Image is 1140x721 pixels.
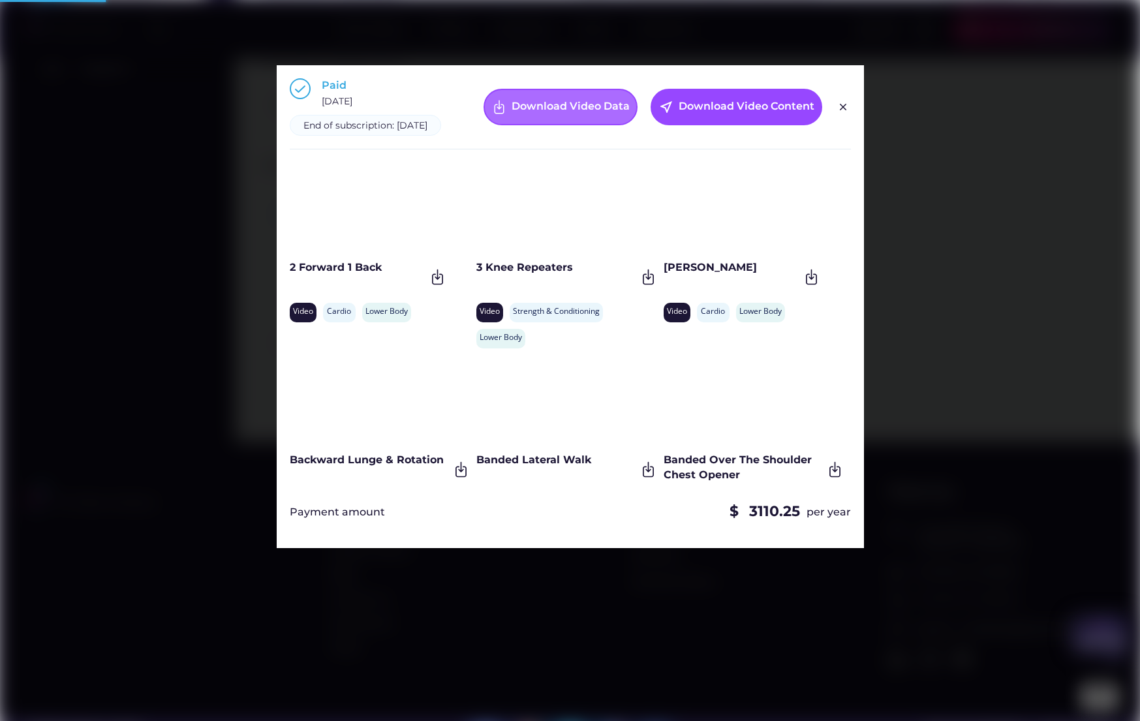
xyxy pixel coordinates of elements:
[476,260,636,275] div: 3 Knee Repeaters
[512,99,630,115] div: Download Video Data
[807,505,851,519] div: per year
[303,119,427,132] div: End of subscription: [DATE]
[700,306,726,317] div: Cardio
[658,99,674,115] button: near_me
[826,461,844,478] img: Frame.svg
[290,453,450,467] div: Backward Lunge & Rotation
[293,306,313,317] div: Video
[476,453,636,467] div: Banded Lateral Walk
[667,306,687,317] div: Video
[639,268,657,286] img: Frame.svg
[749,502,800,522] div: 3110.25
[480,332,522,343] div: Lower Body
[1065,610,1130,670] iframe: chat widget
[664,162,820,251] iframe: Women's_Hormonal_Health_and_Nutrition_Part_1_-_The_Menstruation_Phase_by_Renata
[1085,669,1127,708] iframe: chat widget
[322,95,352,108] div: [DATE]
[835,99,851,115] img: Group%201000002326.svg
[480,306,500,317] div: Video
[679,99,814,115] div: Download Video Content
[513,306,600,317] div: Strength & Conditioning
[326,306,352,317] div: Cardio
[803,268,820,286] img: Frame.svg
[290,260,425,275] div: 2 Forward 1 Back
[290,78,311,99] img: Group%201000002397.svg
[290,355,470,443] iframe: Women's_Hormonal_Health_and_Nutrition_Part_1_-_The_Menstruation_Phase_by_Renata
[429,268,446,286] img: Frame.svg
[290,162,446,251] iframe: Women's_Hormonal_Health_and_Nutrition_Part_1_-_The_Menstruation_Phase_by_Renata
[664,453,824,482] div: Banded Over The Shoulder Chest Opener
[664,355,844,443] iframe: Women's_Hormonal_Health_and_Nutrition_Part_1_-_The_Menstruation_Phase_by_Renata
[639,461,657,478] img: Frame.svg
[476,162,657,251] iframe: Women's_Hormonal_Health_and_Nutrition_Part_1_-_The_Menstruation_Phase_by_Renata
[739,306,782,317] div: Lower Body
[290,505,385,519] div: Payment amount
[730,502,743,522] div: $
[491,99,507,115] img: Frame%20%287%29.svg
[322,78,347,93] div: Paid
[452,461,470,478] img: Frame.svg
[476,355,657,443] iframe: Women's_Hormonal_Health_and_Nutrition_Part_1_-_The_Menstruation_Phase_by_Renata
[5,5,70,55] img: Chat attention grabber
[664,260,799,275] div: [PERSON_NAME]
[365,306,408,317] div: Lower Body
